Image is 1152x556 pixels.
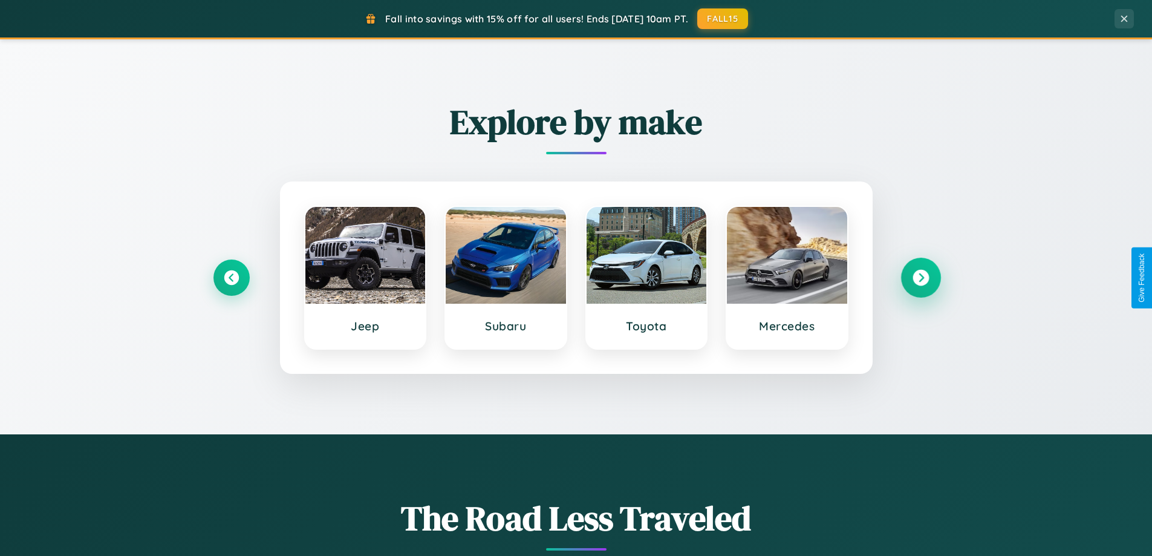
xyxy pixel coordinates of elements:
[213,99,939,145] h2: Explore by make
[599,319,695,333] h3: Toyota
[697,8,748,29] button: FALL15
[213,495,939,541] h1: The Road Less Traveled
[385,13,688,25] span: Fall into savings with 15% off for all users! Ends [DATE] 10am PT.
[458,319,554,333] h3: Subaru
[739,319,835,333] h3: Mercedes
[1137,253,1146,303] div: Give Feedback
[317,319,414,333] h3: Jeep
